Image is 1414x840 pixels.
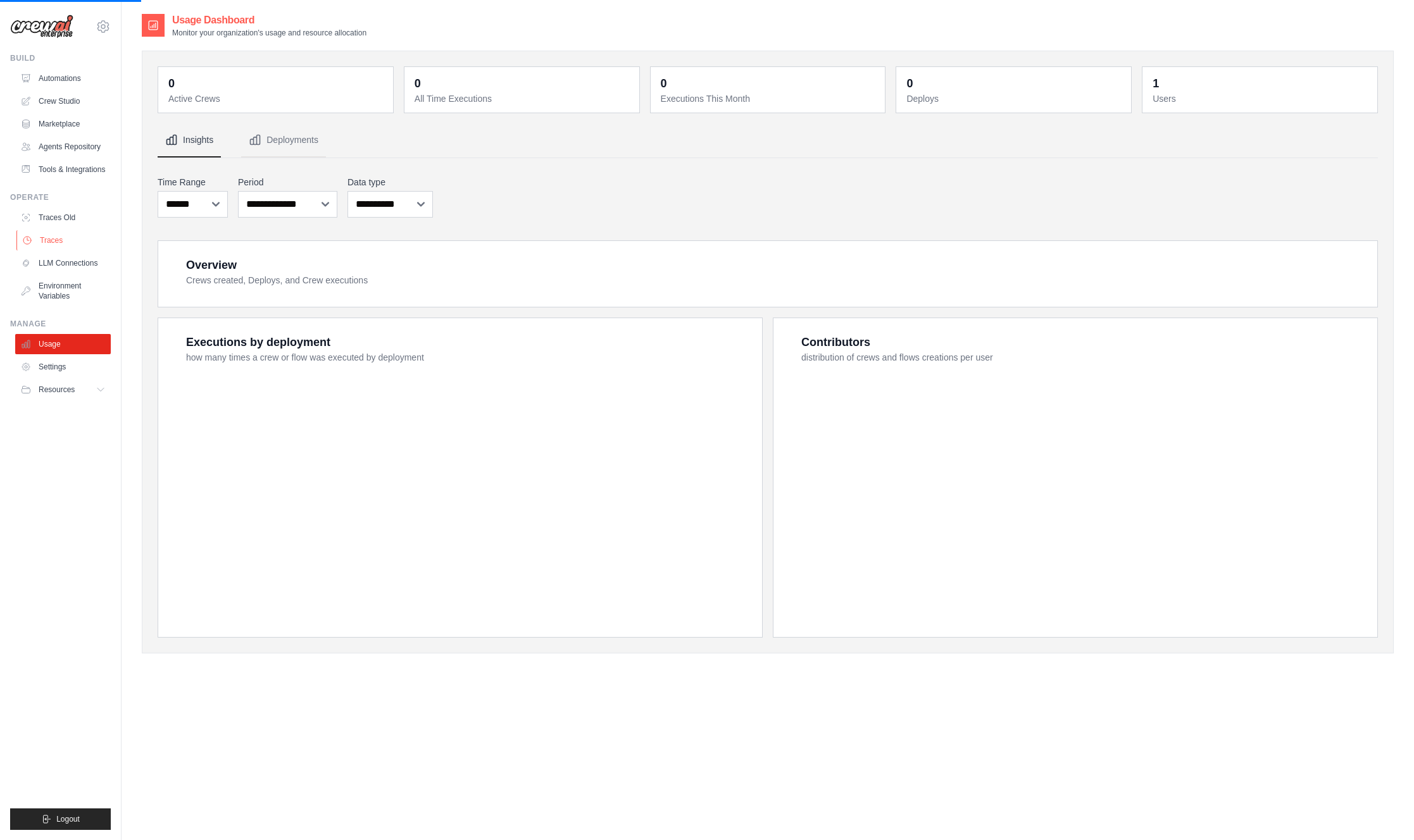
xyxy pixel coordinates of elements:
div: Manage [10,319,111,329]
dt: distribution of crews and flows creations per user [801,351,1362,364]
a: Usage [15,334,111,354]
a: Traces [16,230,112,250]
a: Marketplace [15,114,111,134]
a: LLM Connections [15,253,111,273]
span: Resources [39,385,75,395]
div: 1 [1153,75,1159,92]
dt: Active Crews [168,92,385,105]
dt: Deploys [906,92,1123,105]
dt: how many times a crew or flow was executed by deployment [186,351,747,364]
div: Operate [10,192,111,202]
a: Automations [15,68,111,89]
a: Traces Old [15,207,111,228]
button: Resources [15,380,111,400]
p: Monitor your organization's usage and resource allocation [172,28,366,38]
dt: Executions This Month [661,92,878,105]
label: Data type [347,176,433,188]
h2: Usage Dashboard [172,13,366,28]
label: Period [238,176,337,188]
img: Logo [10,15,73,39]
button: Insights [158,123,221,157]
dt: All Time Executions [415,92,632,105]
nav: Tabs [158,123,1378,157]
span: Logout [56,814,80,824]
label: Time Range [158,176,228,188]
a: Tools & Integrations [15,159,111,180]
button: Logout [10,808,111,830]
dt: Users [1153,92,1370,105]
div: Executions by deployment [186,333,330,351]
div: Overview [186,256,237,274]
div: Build [10,53,111,63]
button: Deployments [241,123,326,157]
div: Contributors [801,333,870,351]
div: 0 [415,75,421,92]
a: Crew Studio [15,91,111,111]
a: Agents Repository [15,137,111,157]
dt: Crews created, Deploys, and Crew executions [186,274,1362,287]
a: Settings [15,357,111,377]
a: Environment Variables [15,276,111,306]
div: 0 [661,75,667,92]
div: 0 [168,75,175,92]
div: 0 [906,75,913,92]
